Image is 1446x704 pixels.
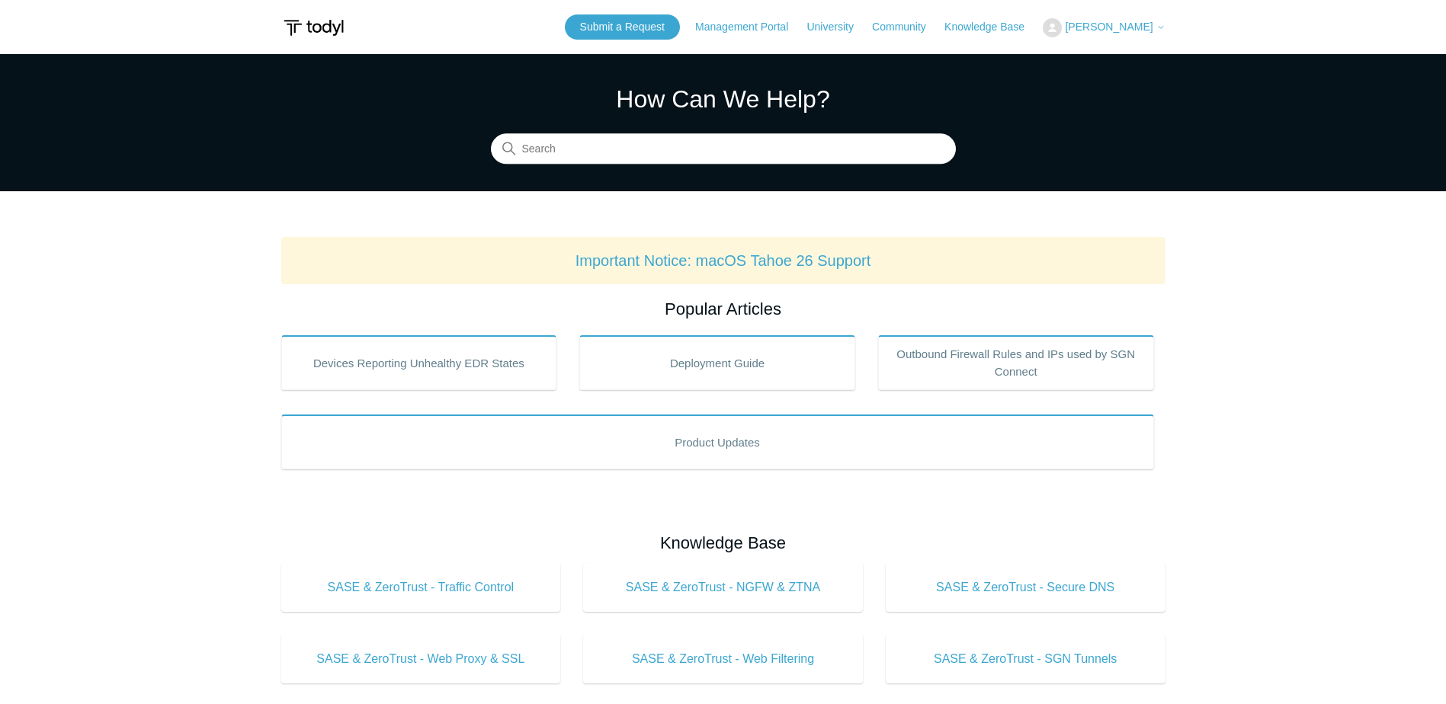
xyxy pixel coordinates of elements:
a: SASE & ZeroTrust - Traffic Control [281,563,561,612]
span: [PERSON_NAME] [1065,21,1153,33]
a: University [806,19,868,35]
a: Devices Reporting Unhealthy EDR States [281,335,557,390]
span: SASE & ZeroTrust - Web Filtering [606,650,840,668]
a: SASE & ZeroTrust - NGFW & ZTNA [583,563,863,612]
input: Search [491,134,956,165]
span: SASE & ZeroTrust - SGN Tunnels [909,650,1143,668]
a: Community [872,19,941,35]
a: SASE & ZeroTrust - Secure DNS [886,563,1165,612]
span: SASE & ZeroTrust - Secure DNS [909,578,1143,597]
h1: How Can We Help? [491,81,956,117]
a: Submit a Request [565,14,680,40]
a: SASE & ZeroTrust - Web Proxy & SSL [281,635,561,683]
h2: Knowledge Base [281,530,1165,555]
a: Product Updates [281,414,1154,469]
h2: Popular Articles [281,296,1165,322]
img: Todyl Support Center Help Center home page [281,14,346,42]
button: [PERSON_NAME] [1043,18,1165,37]
a: Management Portal [695,19,803,35]
span: SASE & ZeroTrust - Traffic Control [304,578,538,597]
span: SASE & ZeroTrust - NGFW & ZTNA [606,578,840,597]
a: Knowledge Base [944,19,1040,35]
a: SASE & ZeroTrust - SGN Tunnels [886,635,1165,683]
a: Outbound Firewall Rules and IPs used by SGN Connect [878,335,1154,390]
a: Deployment Guide [579,335,855,390]
a: Important Notice: macOS Tahoe 26 Support [576,252,871,269]
span: SASE & ZeroTrust - Web Proxy & SSL [304,650,538,668]
a: SASE & ZeroTrust - Web Filtering [583,635,863,683]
